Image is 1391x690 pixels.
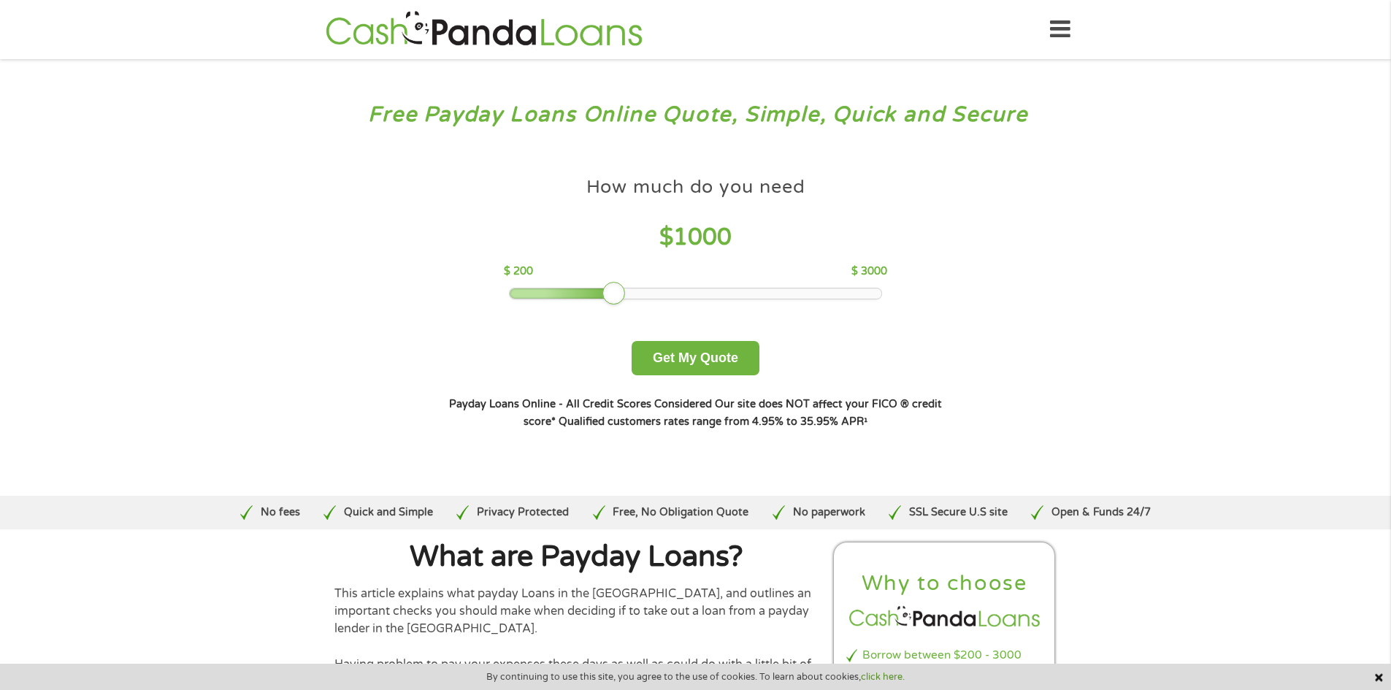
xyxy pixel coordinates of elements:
[344,505,433,521] p: Quick and Simple
[793,505,865,521] p: No paperwork
[42,101,1349,129] h3: Free Payday Loans Online Quote, Simple, Quick and Secure
[851,264,887,280] p: $ 3000
[449,398,712,410] strong: Payday Loans Online - All Credit Scores Considered
[846,570,1043,597] h2: Why to choose
[334,543,819,572] h1: What are Payday Loans?
[673,223,732,251] span: 1000
[559,415,867,428] strong: Qualified customers rates range from 4.95% to 35.95% APR¹
[1051,505,1151,521] p: Open & Funds 24/7
[846,647,1043,664] li: Borrow between $200 - 3000
[613,505,748,521] p: Free, No Obligation Quote
[586,175,805,199] h4: How much do you need
[486,672,905,682] span: By continuing to use this site, you agree to the use of cookies. To learn about cookies,
[261,505,300,521] p: No fees
[334,585,819,638] p: This article explains what payday Loans in the [GEOGRAPHIC_DATA], and outlines an important check...
[524,398,942,428] strong: Our site does NOT affect your FICO ® credit score*
[504,264,533,280] p: $ 200
[321,9,647,50] img: GetLoanNow Logo
[504,223,887,253] h4: $
[909,505,1008,521] p: SSL Secure U.S site
[477,505,569,521] p: Privacy Protected
[632,341,759,375] button: Get My Quote
[861,671,905,683] a: click here.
